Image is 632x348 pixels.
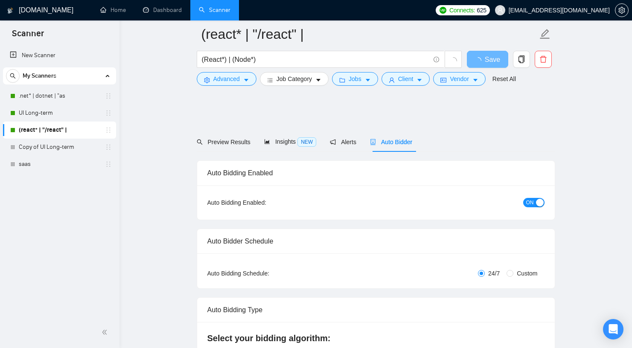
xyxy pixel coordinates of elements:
[603,319,623,339] div: Open Intercom Messenger
[440,77,446,83] span: idcard
[433,72,485,86] button: idcardVendorcaret-down
[277,74,312,84] span: Job Category
[23,67,56,84] span: My Scanners
[7,4,13,17] img: logo
[297,137,316,147] span: NEW
[201,23,538,45] input: Scanner name...
[440,7,446,14] img: upwork-logo.png
[267,77,273,83] span: bars
[6,73,19,79] span: search
[19,87,100,104] a: .net* | dotnet | "as
[5,27,51,45] span: Scanner
[475,57,485,64] span: loading
[526,198,534,207] span: ON
[197,72,256,86] button: settingAdvancedcaret-down
[315,77,321,83] span: caret-down
[260,72,329,86] button: barsJob Categorycaret-down
[467,51,508,68] button: Save
[264,138,316,145] span: Insights
[207,161,545,185] div: Auto Bidding Enabled
[207,229,545,253] div: Auto Bidder Schedule
[243,77,249,83] span: caret-down
[382,72,430,86] button: userClientcaret-down
[3,67,116,173] li: My Scanners
[202,54,430,65] input: Search Freelance Jobs...
[204,77,210,83] span: setting
[213,74,240,84] span: Advanced
[389,77,395,83] span: user
[19,139,100,156] a: Copy of UI Long-term
[492,74,516,84] a: Reset All
[207,269,320,278] div: Auto Bidding Schedule:
[105,93,112,99] span: holder
[485,54,500,65] span: Save
[416,77,422,83] span: caret-down
[330,139,356,145] span: Alerts
[19,156,100,173] a: saas
[3,47,116,64] li: New Scanner
[349,74,361,84] span: Jobs
[105,110,112,116] span: holder
[513,269,541,278] span: Custom
[6,69,20,83] button: search
[513,55,530,63] span: copy
[105,127,112,133] span: holder
[105,144,112,151] span: holder
[513,51,530,68] button: copy
[19,122,100,139] a: (react* | "/react" |
[207,332,545,344] h4: Select your bidding algorithm:
[485,269,503,278] span: 24/7
[105,161,112,168] span: holder
[100,6,126,14] a: homeHome
[450,74,469,84] span: Vendor
[332,72,378,86] button: folderJobscaret-down
[197,139,203,145] span: search
[449,57,457,65] span: loading
[19,104,100,122] a: UI Long-term
[10,47,109,64] a: New Scanner
[207,298,545,322] div: Auto Bidding Type
[199,6,230,14] a: searchScanner
[370,139,412,145] span: Auto Bidder
[477,6,486,15] span: 625
[615,7,629,14] a: setting
[264,139,270,145] span: area-chart
[615,3,629,17] button: setting
[434,57,439,62] span: info-circle
[398,74,414,84] span: Client
[370,139,376,145] span: robot
[365,77,371,83] span: caret-down
[472,77,478,83] span: caret-down
[143,6,182,14] a: dashboardDashboard
[102,328,110,336] span: double-left
[197,139,250,145] span: Preview Results
[330,139,336,145] span: notification
[535,55,551,63] span: delete
[449,6,475,15] span: Connects:
[539,29,550,40] span: edit
[339,77,345,83] span: folder
[497,7,503,13] span: user
[535,51,552,68] button: delete
[207,198,320,207] div: Auto Bidding Enabled:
